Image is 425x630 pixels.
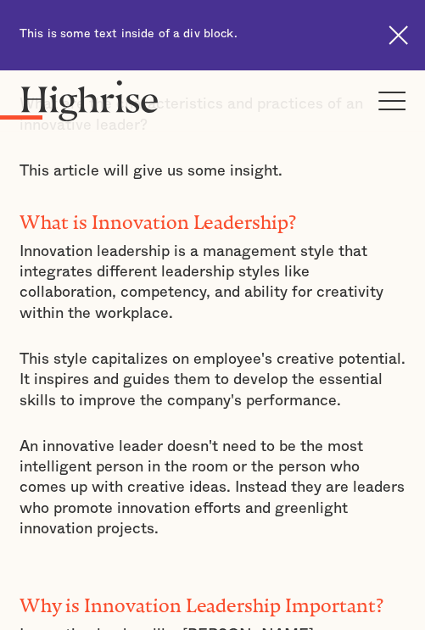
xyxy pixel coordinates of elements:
[20,349,405,411] p: This style capitalizes on employee's creative potential. It inspires and guides them to develop t...
[20,590,405,612] h2: Why is Innovation Leadership Important?
[20,161,405,181] p: This article will give us some insight.
[389,25,408,45] img: Cross icon
[20,80,159,121] img: Highrise logo
[20,437,405,539] p: An innovative leader doesn't need to be the most intelligent person in the room or the person who...
[20,207,405,229] h2: What is Innovation Leadership?
[20,242,405,324] p: Innovation leadership is a management style that integrates different leadership styles like coll...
